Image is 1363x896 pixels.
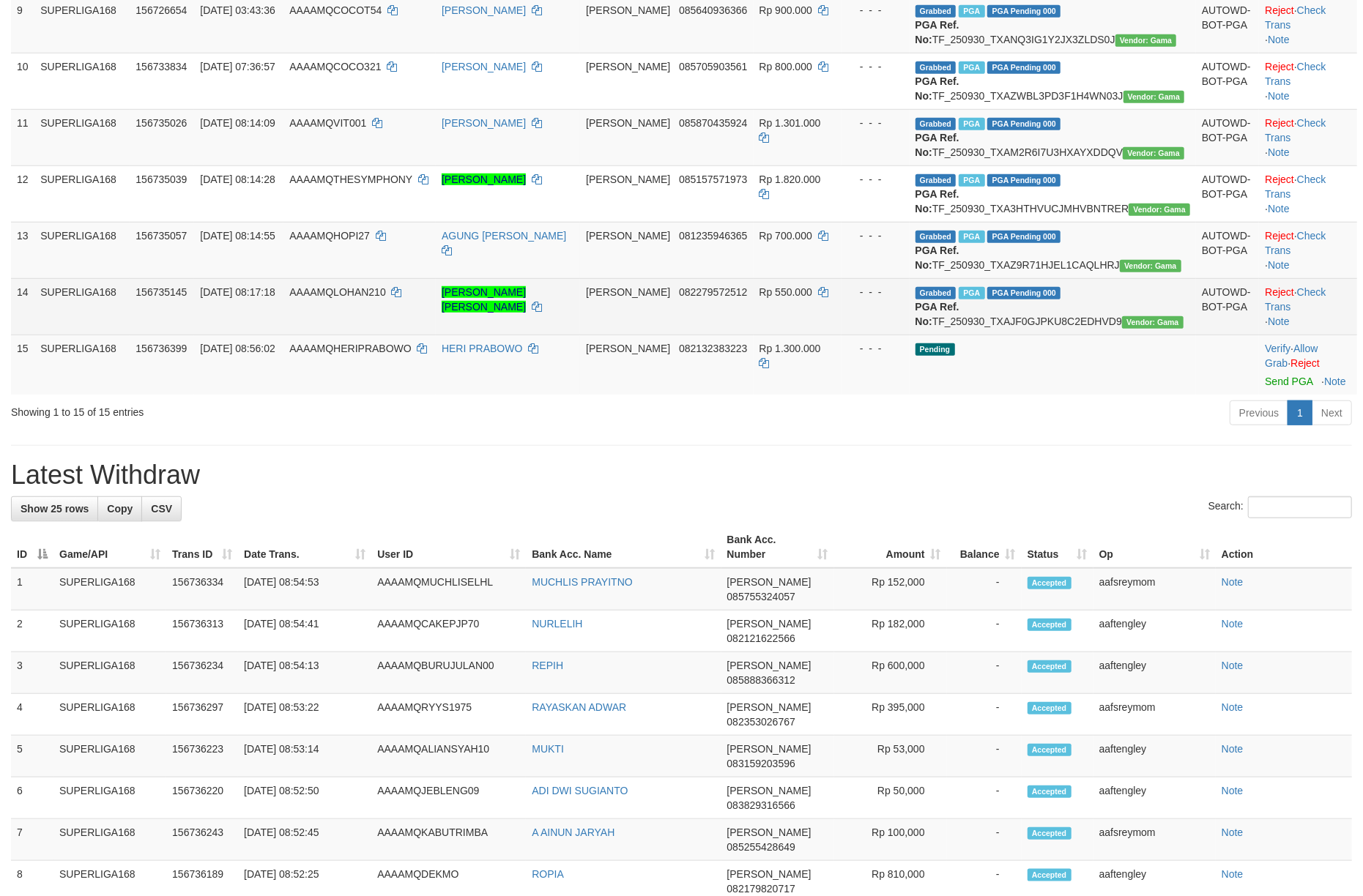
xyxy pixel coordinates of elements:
[1093,694,1216,736] td: aafsreymom
[1268,90,1290,102] a: Note
[916,244,959,271] b: PGA Ref. No:
[847,3,904,18] div: - - -
[910,278,1197,335] td: TF_250930_TXAJF0GJPKU8C2EDHVD9
[11,222,34,278] td: 13
[947,777,1022,819] td: -
[1028,619,1072,631] span: Accepted
[760,230,812,242] span: Rp 700.000
[1230,400,1288,425] a: Previous
[916,75,959,102] b: PGA Ref. No:
[916,301,959,327] b: PGA Ref. No:
[34,335,130,395] td: SUPERLIGA168
[916,19,959,45] b: PGA Ref. No:
[532,576,632,588] a: MUCHLIS PRAYITNO
[135,343,187,354] span: 156736399
[11,399,557,419] div: Showing 1 to 15 of 15 entries
[11,278,34,335] td: 14
[1265,286,1326,313] a: Check Trans
[1265,230,1326,256] a: Check Trans
[289,286,386,298] span: AAAAMQLOHAN210
[834,611,947,652] td: Rp 182,000
[1265,173,1294,185] a: Reject
[166,777,238,819] td: 156736220
[21,503,89,515] span: Show 25 rows
[135,117,187,129] span: 156735026
[11,496,98,521] a: Show 25 rows
[679,4,747,16] span: Copy 085640936366 to clipboard
[727,716,795,728] span: Copy 082353026767 to clipboard
[1216,526,1352,568] th: Action
[760,343,821,354] span: Rp 1.300.000
[847,116,904,130] div: - - -
[1093,819,1216,861] td: aafsreymom
[947,611,1022,652] td: -
[442,61,526,72] a: [PERSON_NAME]
[847,172,904,187] div: - - -
[1259,278,1357,335] td: · ·
[916,118,957,130] span: Grabbed
[760,286,812,298] span: Rp 550.000
[727,758,795,769] span: Copy 083159203596 to clipboard
[1265,61,1326,87] a: Check Trans
[727,576,812,588] span: [PERSON_NAME]
[834,777,947,819] td: Rp 50,000
[987,61,1061,74] span: PGA Pending
[371,694,526,736] td: AAAAMQRYYS1975
[11,165,34,222] td: 12
[371,611,526,652] td: AAAAMQCAKEPJP70
[1268,259,1290,271] a: Note
[586,61,670,72] span: [PERSON_NAME]
[1222,618,1244,630] a: Note
[442,4,526,16] a: [PERSON_NAME]
[1028,660,1072,673] span: Accepted
[532,701,626,713] a: RAYASKAN ADWAR
[586,343,670,354] span: [PERSON_NAME]
[727,826,812,838] span: [PERSON_NAME]
[1265,230,1294,242] a: Reject
[1196,109,1259,165] td: AUTOWD-BOT-PGA
[947,526,1022,568] th: Balance: activate to sort column ascending
[166,611,238,652] td: 156736313
[1093,736,1216,777] td: aaftengley
[289,61,381,72] span: AAAAMQCOCO321
[1265,4,1326,31] a: Check Trans
[238,694,371,736] td: [DATE] 08:53:22
[11,335,34,395] td: 15
[532,826,614,838] a: A AINUN JARYAH
[1124,91,1185,103] span: Vendor URL: https://trx31.1velocity.biz
[1312,400,1352,425] a: Next
[1259,165,1357,222] td: · ·
[727,799,795,811] span: Copy 083829316566 to clipboard
[1196,222,1259,278] td: AUTOWD-BOT-PGA
[586,230,670,242] span: [PERSON_NAME]
[200,286,275,298] span: [DATE] 08:17:18
[727,883,795,895] span: Copy 082179820717 to clipboard
[442,286,526,313] a: [PERSON_NAME] [PERSON_NAME]
[916,132,959,158] b: PGA Ref. No:
[11,736,53,777] td: 5
[1028,827,1072,840] span: Accepted
[200,173,275,185] span: [DATE] 08:14:28
[959,61,984,74] span: Marked by aafchhiseyha
[1093,652,1216,694] td: aaftengley
[760,117,821,129] span: Rp 1.301.000
[947,694,1022,736] td: -
[1222,660,1244,671] a: Note
[1259,335,1357,395] td: · ·
[847,341,904,356] div: - - -
[1248,496,1352,518] input: Search:
[135,230,187,242] span: 156735057
[34,165,130,222] td: SUPERLIGA168
[532,868,564,880] a: ROPIA
[1122,316,1184,329] span: Vendor URL: https://trx31.1velocity.biz
[916,188,959,214] b: PGA Ref. No:
[1259,53,1357,109] td: · ·
[11,777,53,819] td: 6
[141,496,182,521] a: CSV
[987,231,1061,243] span: PGA Pending
[947,568,1022,611] td: -
[847,228,904,243] div: - - -
[760,61,812,72] span: Rp 800.000
[947,736,1022,777] td: -
[107,503,133,515] span: Copy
